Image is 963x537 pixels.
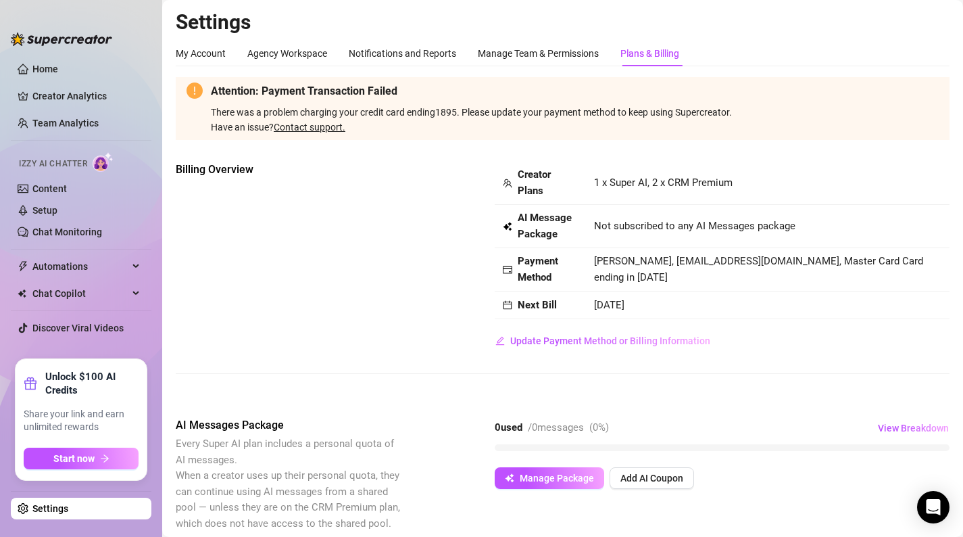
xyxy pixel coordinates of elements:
span: Start now [53,453,95,464]
strong: AI Message Package [518,212,572,240]
span: Not subscribed to any AI Messages package [594,218,795,235]
span: Manage Package [520,473,594,484]
img: Chat Copilot [18,289,26,298]
div: Plans & Billing [620,46,679,61]
strong: Unlock $100 AI Credits [45,370,139,397]
span: edit [495,336,505,346]
img: logo-BBDzfeDw.svg [11,32,112,46]
strong: Attention: Payment Transaction Failed [211,85,397,97]
span: gift [24,377,37,390]
button: Add AI Coupon [610,467,694,489]
span: Every Super AI plan includes a personal quota of AI messages. When a creator uses up their person... [176,438,400,530]
span: AI Messages Package [176,417,403,434]
a: Settings [32,503,68,514]
span: Billing Overview [176,162,403,178]
span: View Breakdown [878,423,949,434]
strong: Creator Plans [518,168,551,197]
span: Add AI Coupon [620,473,683,484]
a: Content [32,183,67,194]
a: Chat Monitoring [32,227,102,237]
span: Izzy AI Chatter [19,158,87,170]
strong: Payment Method [518,255,558,283]
div: Notifications and Reports [349,46,456,61]
span: calendar [503,300,512,310]
div: My Account [176,46,226,61]
span: 1 x Super AI, 2 x CRM Premium [594,177,733,189]
span: credit-card [503,265,512,275]
span: [PERSON_NAME], [EMAIL_ADDRESS][DOMAIN_NAME], Master Card Card ending in [DATE] [594,255,923,283]
span: There was a problem charging your credit card ending 1895 . Please update your payment method to ... [211,107,939,135]
span: Update Payment Method or Billing Information [510,335,710,346]
a: Team Analytics [32,118,99,129]
button: Manage Package [495,467,604,489]
a: Setup [32,205,57,216]
strong: 0 used [495,421,522,434]
div: Have an issue? [211,120,939,135]
button: Update Payment Method or Billing Information [495,330,711,352]
div: Agency Workspace [247,46,327,61]
span: Share your link and earn unlimited rewards [24,408,139,434]
button: Start nowarrow-right [24,448,139,469]
button: View Breakdown [877,417,949,439]
span: Chat Copilot [32,283,128,304]
a: Home [32,64,58,74]
strong: Next Bill [518,299,557,311]
span: team [503,179,512,188]
a: Creator Analytics [32,85,141,107]
div: Open Intercom Messenger [917,491,949,523]
span: / 0 messages [528,421,584,434]
h2: Settings [176,9,949,35]
span: thunderbolt [18,261,28,272]
span: Automations [32,256,128,277]
span: ( 0 %) [589,421,609,434]
a: Discover Viral Videos [32,323,124,333]
span: arrow-right [100,454,109,463]
div: Manage Team & Permissions [478,46,599,61]
a: Contact support. [274,122,345,133]
img: AI Chatter [93,152,114,172]
span: [DATE] [594,299,624,311]
span: exclamation-circle [187,83,203,99]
